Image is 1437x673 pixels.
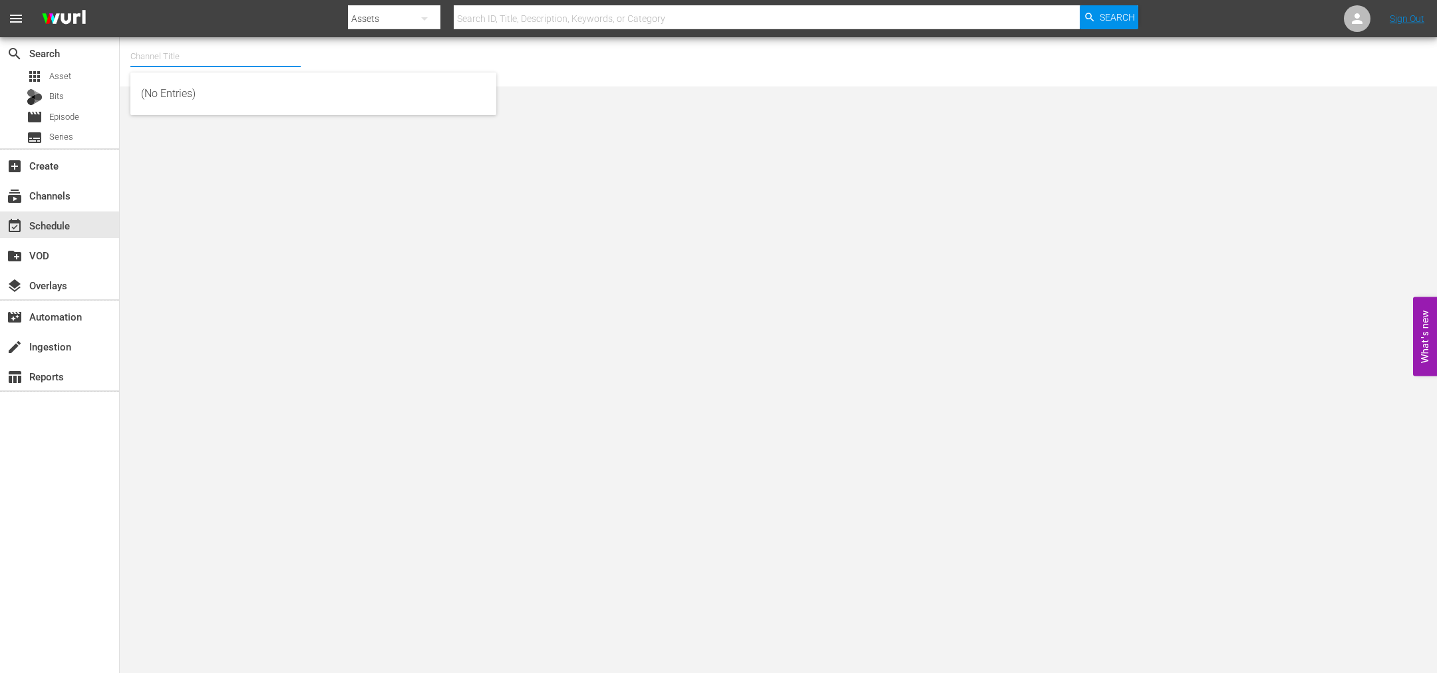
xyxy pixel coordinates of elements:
span: Asset [49,70,71,83]
button: Open Feedback Widget [1413,297,1437,376]
span: VOD [7,248,23,264]
div: Bits [27,89,43,105]
span: Series [49,130,73,144]
div: No Channel Selected. [130,41,838,83]
span: Overlays [7,278,23,294]
span: Schedule [7,218,23,234]
span: Reports [7,369,23,385]
span: Channels [7,188,23,204]
span: Search [7,46,23,62]
span: Asset [27,68,43,84]
img: ans4CAIJ8jUAAAAAAAAAAAAAAAAAAAAAAAAgQb4GAAAAAAAAAAAAAAAAAAAAAAAAJMjXAAAAAAAAAAAAAAAAAAAAAAAAgAT5G... [32,3,96,35]
span: Bits [49,90,64,103]
span: Series [27,130,43,146]
a: Sign Out [1390,13,1424,24]
span: Ingestion [7,339,23,355]
span: Create [7,158,23,174]
span: Automation [7,309,23,325]
button: Search [1080,5,1138,29]
span: Search [1100,5,1135,29]
div: (No Entries) [141,78,486,110]
span: Episode [27,109,43,125]
span: Episode [49,110,79,124]
span: menu [8,11,24,27]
